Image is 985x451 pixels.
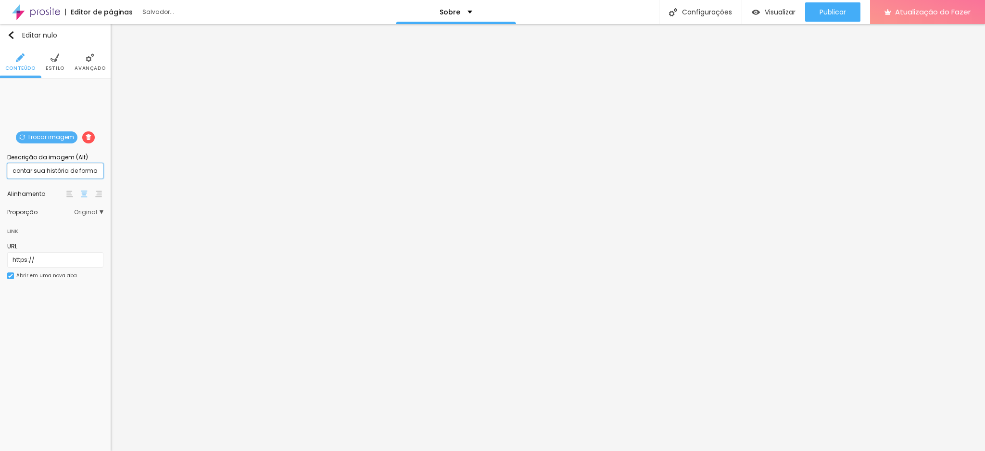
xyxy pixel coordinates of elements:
[51,53,59,62] img: Ícone
[820,7,846,17] font: Publicar
[440,7,460,17] font: Sobre
[22,30,57,40] font: Editar nulo
[742,2,805,22] button: Visualizar
[111,24,985,451] iframe: Editor
[7,227,18,235] font: Link
[16,272,77,279] font: Abrir em uma nova aba
[7,190,45,198] font: Alinhamento
[669,8,677,16] img: Ícone
[5,64,36,72] font: Conteúdo
[71,7,133,17] font: Editor de páginas
[86,134,91,140] img: Ícone
[895,7,971,17] font: Atualização do Fazer
[142,8,174,16] font: Salvador...
[765,7,796,17] font: Visualizar
[16,53,25,62] img: Ícone
[81,191,88,197] img: paragraph-center-align.svg
[7,208,38,216] font: Proporção
[7,220,103,237] div: Link
[7,153,88,161] font: Descrição da imagem (Alt)
[752,8,760,16] img: view-1.svg
[75,64,105,72] font: Avançado
[86,53,94,62] img: Ícone
[805,2,860,22] button: Publicar
[7,242,17,250] font: URL
[46,64,64,72] font: Estilo
[7,31,15,39] img: Ícone
[66,191,73,197] img: paragraph-left-align.svg
[74,208,97,216] font: Original
[95,191,102,197] img: paragraph-right-align.svg
[19,134,25,140] img: Ícone
[8,273,13,278] img: Ícone
[682,7,732,17] font: Configurações
[27,133,74,141] font: Trocar imagem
